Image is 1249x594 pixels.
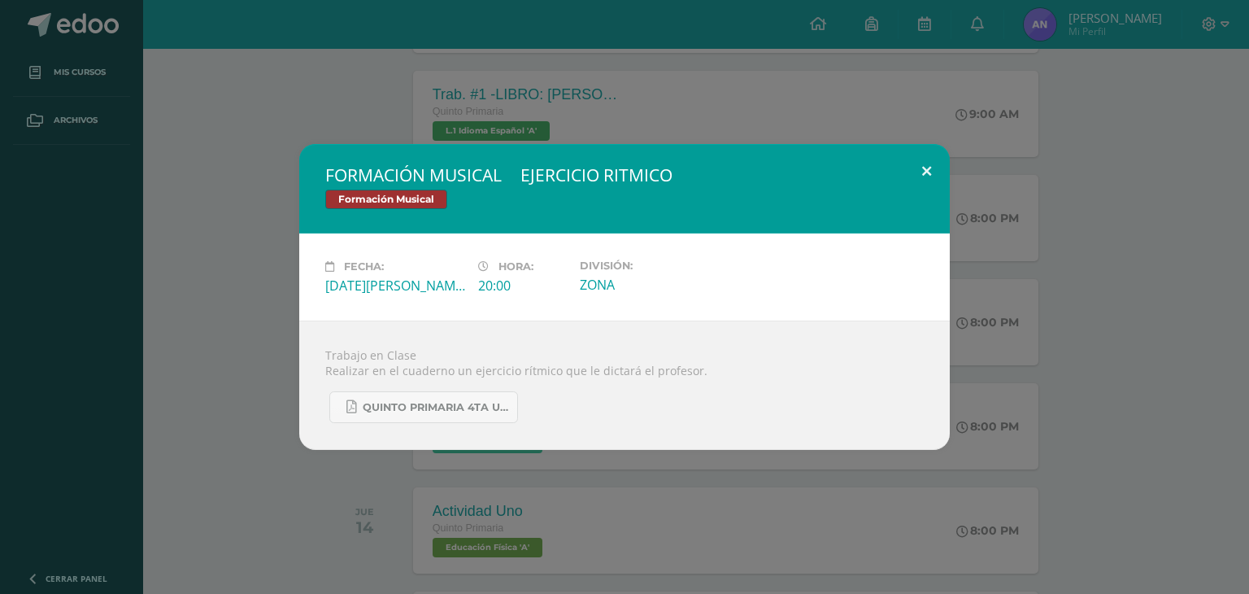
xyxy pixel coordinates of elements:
div: 20:00 [478,277,567,295]
button: Close (Esc) [903,144,950,199]
div: ZONA [580,276,720,294]
div: Trabajo en Clase Realizar en el cuaderno un ejercicio rítmico que le dictará el profesor. [299,321,950,450]
label: División: [580,260,720,272]
span: QUINTO PRIMARIA 4TA UNIDAD.pdf [363,401,509,414]
h2: FORMACIÓN MUSICAL  EJERCICIO RITMICO [325,164,924,186]
span: Hora: [498,260,533,273]
span: Fecha: [344,260,384,273]
div: [DATE][PERSON_NAME] [325,277,465,295]
span: Formación Musical [325,190,447,209]
a: QUINTO PRIMARIA 4TA UNIDAD.pdf [329,391,518,423]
